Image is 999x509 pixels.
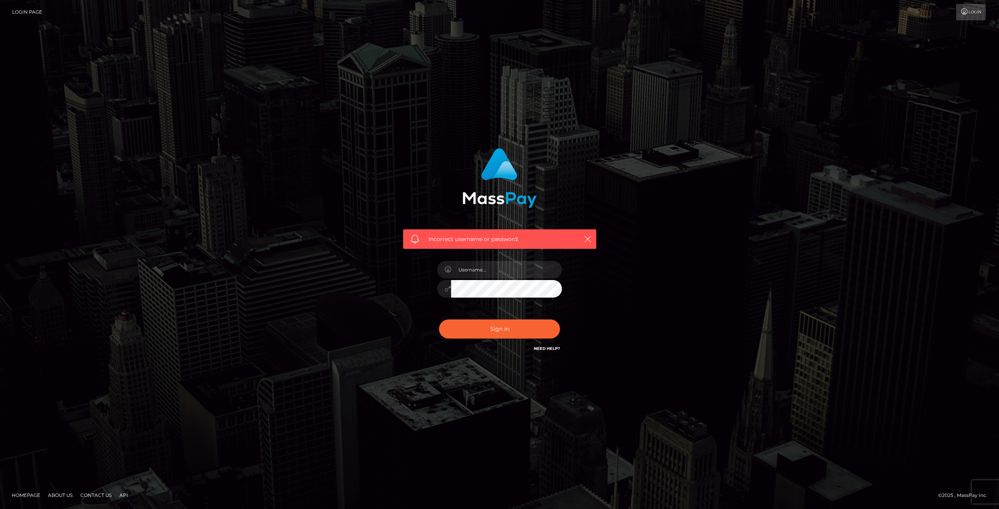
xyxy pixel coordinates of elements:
[9,489,43,501] a: Homepage
[534,346,560,351] a: Need Help?
[439,319,560,339] button: Sign in
[77,489,115,501] a: Contact Us
[428,235,571,243] span: Incorrect username or password.
[938,491,993,500] div: © 2025 , MassPay Inc.
[956,4,986,20] a: Login
[12,4,42,20] a: Login Page
[462,148,537,208] img: MassPay Login
[451,261,562,278] input: Username...
[116,489,131,501] a: API
[45,489,76,501] a: About Us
